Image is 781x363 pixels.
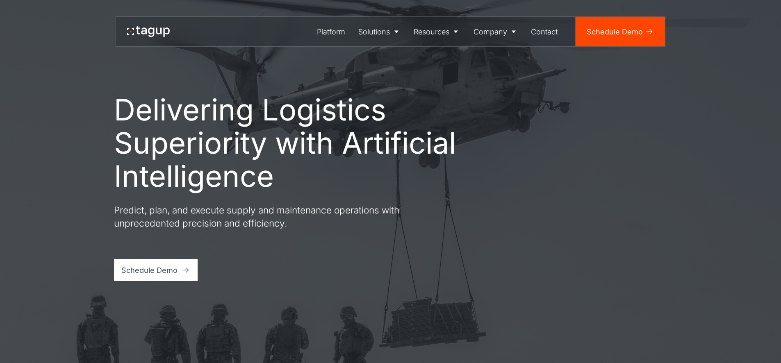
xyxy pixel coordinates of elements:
[576,17,665,46] a: Schedule Demo
[317,26,345,37] div: Platform
[467,17,525,46] a: Company
[474,26,507,37] div: Company
[311,17,352,46] a: Platform
[358,26,390,37] div: Solutions
[114,204,409,229] p: Predict, plan, and execute supply and maintenance operations with unprecedented precision and eff...
[114,93,458,193] h1: Delivering Logistics Superiority with Artificial Intelligence
[121,265,178,276] div: Schedule Demo
[587,26,643,37] div: Schedule Demo
[531,26,558,37] div: Contact
[525,17,565,46] a: Contact
[408,17,467,46] a: Resources
[352,17,408,46] a: Solutions
[414,26,449,37] div: Resources
[114,259,198,281] a: Schedule Demo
